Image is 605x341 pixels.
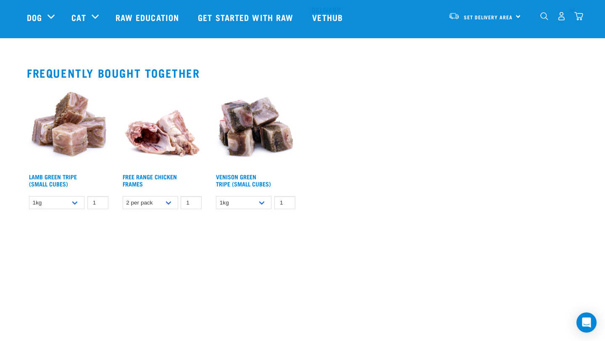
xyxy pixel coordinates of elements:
img: van-moving.png [448,12,460,20]
a: Raw Education [107,0,189,34]
img: user.png [557,12,566,21]
a: Venison Green Tripe (Small Cubes) [216,175,271,185]
a: Cat [71,11,86,24]
a: Get started with Raw [189,0,304,34]
a: Lamb Green Tripe (Small Cubes) [29,175,77,185]
div: Open Intercom Messenger [576,312,597,333]
a: Free Range Chicken Frames [123,175,177,185]
input: 1 [87,196,108,209]
input: 1 [274,196,295,209]
span: Set Delivery Area [464,16,513,18]
a: Vethub [304,0,353,34]
input: 1 [181,196,202,209]
a: Dog [27,11,42,24]
img: home-icon-1@2x.png [540,12,548,20]
img: 1236 Chicken Frame Turks 01 [121,86,204,170]
img: 1079 Green Tripe Venison 01 [214,86,297,170]
img: home-icon@2x.png [574,12,583,21]
h2: Frequently bought together [27,66,578,79]
img: 1133 Green Tripe Lamb Small Cubes 01 [27,86,110,170]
